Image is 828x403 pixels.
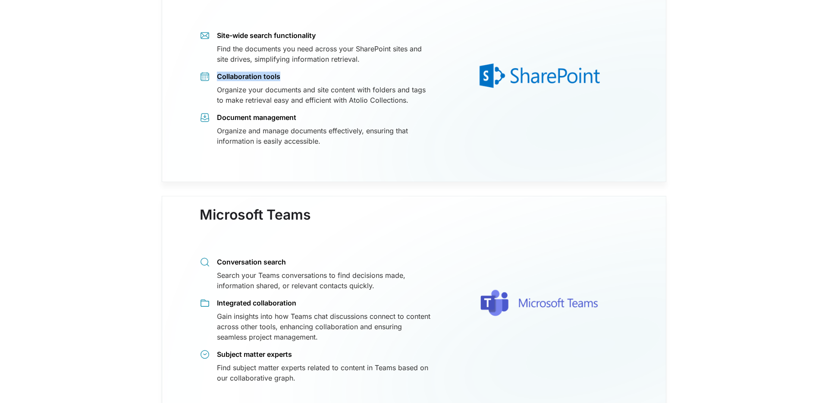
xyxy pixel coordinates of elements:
div: Subject matter experts [217,349,431,359]
div: Find subject matter experts related to content in Teams based on our collaborative graph. [217,362,431,383]
div: Find the documents you need across your SharePoint sites and site drives, simplifying information... [217,44,431,64]
div: Conversation search [217,257,431,267]
div: Search your Teams conversations to find decisions made, information shared, or relevant contacts ... [217,270,431,291]
h3: Microsoft Teams [200,207,311,240]
div: Site-wide search functionality [217,31,431,40]
div: Organize your documents and site content with folders and tags to make retrieval easy and efficie... [217,85,431,105]
div: Gain insights into how Teams chat discussions connect to content across other tools, enhancing co... [217,311,431,342]
div: Collaboration tools [217,72,431,81]
div: Document management [217,113,431,122]
iframe: Chat Widget [785,362,828,403]
img: logo [443,225,636,382]
div: Integrated collaboration [217,298,431,308]
div: Organize and manage documents effectively, ensuring that information is easily accessible. [217,126,431,146]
